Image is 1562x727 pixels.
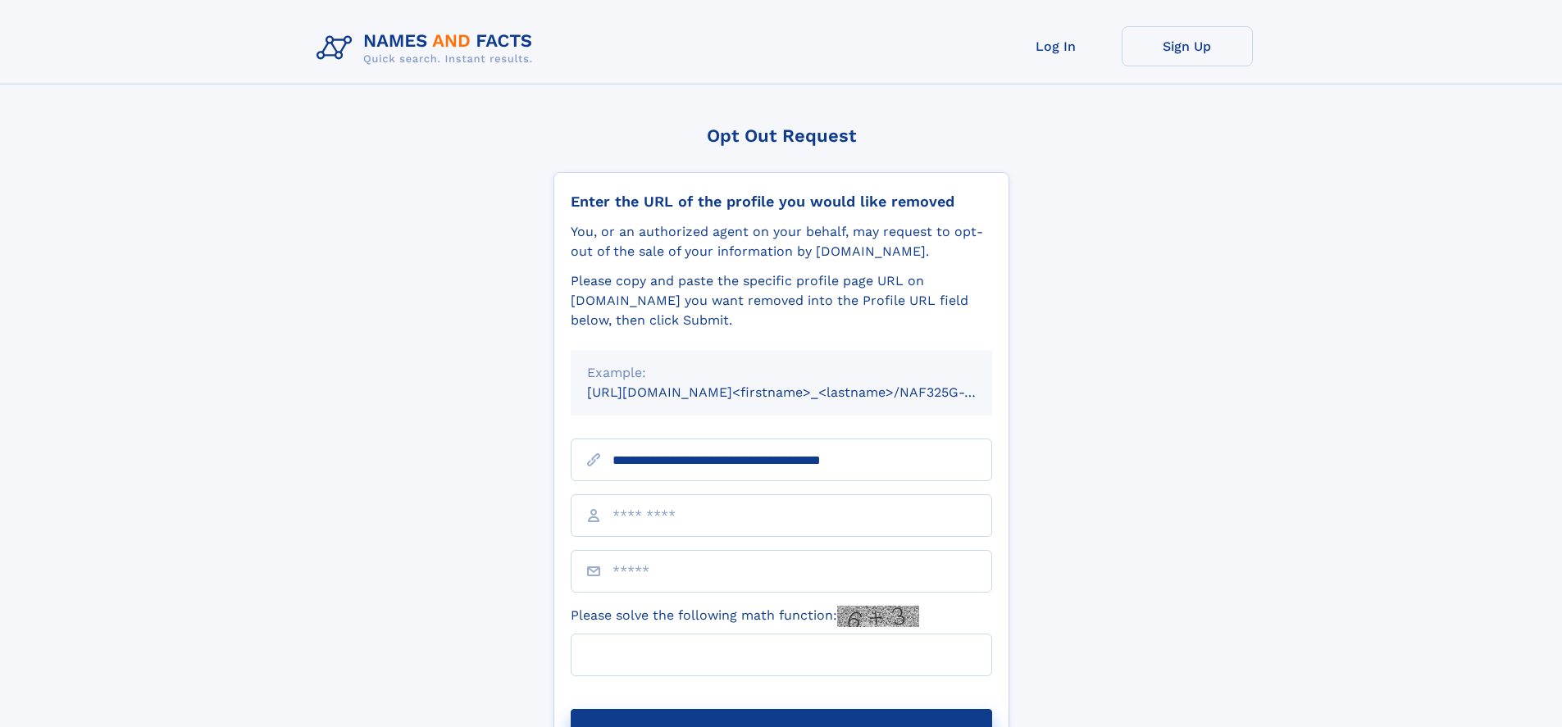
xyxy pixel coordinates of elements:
div: You, or an authorized agent on your behalf, may request to opt-out of the sale of your informatio... [571,222,992,261]
div: Enter the URL of the profile you would like removed [571,193,992,211]
div: Example: [587,363,976,383]
a: Log In [990,26,1122,66]
div: Please copy and paste the specific profile page URL on [DOMAIN_NAME] you want removed into the Pr... [571,271,992,330]
img: Logo Names and Facts [310,26,546,70]
label: Please solve the following math function: [571,606,919,627]
div: Opt Out Request [553,125,1009,146]
a: Sign Up [1122,26,1253,66]
small: [URL][DOMAIN_NAME]<firstname>_<lastname>/NAF325G-xxxxxxxx [587,384,1023,400]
